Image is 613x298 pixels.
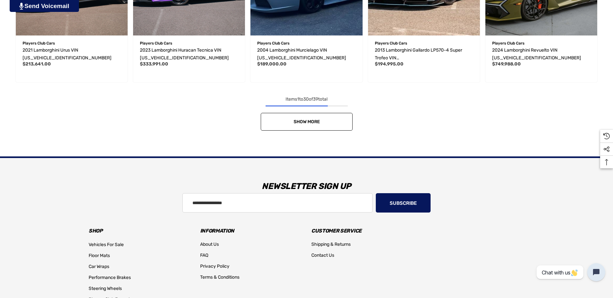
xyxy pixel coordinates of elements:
span: 30 [303,96,309,102]
span: 2004 Lamborghini Murcielago VIN [US_VEHICLE_IDENTIFICATION_NUMBER] [257,47,346,61]
h3: Newsletter Sign Up [84,177,529,196]
span: $213,641.00 [23,61,51,67]
p: Players Club Cars [375,39,473,47]
span: 39 [313,96,318,102]
span: 2013 Lamborghini Gallardo LP570-4 Super Trofeo VIN [US_VEHICLE_IDENTIFICATION_NUMBER] [375,47,464,68]
button: Subscribe [376,193,431,213]
span: Performance Brakes [89,275,131,280]
span: Shipping & Returns [311,242,351,247]
a: 2021 Lamborghini Urus VIN ZPBUA1ZL9MLA14168,$213,641.00 [23,46,121,62]
img: PjwhLS0gR2VuZXJhdG9yOiBHcmF2aXQuaW8gLS0+PHN2ZyB4bWxucz0iaHR0cDovL3d3dy53My5vcmcvMjAwMC9zdmciIHhtb... [19,3,24,10]
a: 2023 Lamborghini Huracan Tecnica VIN ZHWUB6ZF4PLA23998,$333,991.00 [140,46,238,62]
span: Car Wraps [89,264,109,269]
span: Privacy Policy [200,263,229,269]
a: Privacy Policy [200,261,229,272]
nav: pagination [13,95,600,131]
a: Contact Us [311,250,334,261]
a: 2013 Lamborghini Gallardo LP570-4 Super Trofeo VIN ZHWGE5AU2DLA13524,$194,995.00 [375,46,473,62]
span: 2023 Lamborghini Huracan Tecnica VIN [US_VEHICLE_IDENTIFICATION_NUMBER] [140,47,229,61]
span: $189,000.00 [257,61,287,67]
a: Car Wraps [89,261,109,272]
h3: Customer Service [311,226,413,235]
svg: Top [600,159,613,165]
a: FAQ [200,250,208,261]
span: Steering Wheels [89,286,122,291]
a: About Us [200,239,219,250]
span: 1 [297,96,299,102]
a: Shipping & Returns [311,239,351,250]
span: $333,991.00 [140,61,168,67]
a: Terms & Conditions [200,272,239,283]
span: Contact Us [311,253,334,258]
span: 2024 Lamborghini Revuelto VIN [US_VEHICLE_IDENTIFICATION_NUMBER] [492,47,581,61]
a: Vehicles For Sale [89,239,124,250]
span: Show More [293,119,320,124]
a: 2024 Lamborghini Revuelto VIN ZHWUC1ZM6RLA01308,$749,988.00 [492,46,590,62]
a: Performance Brakes [89,272,131,283]
span: 2021 Lamborghini Urus VIN [US_VEHICLE_IDENTIFICATION_NUMBER] [23,47,112,61]
span: Vehicles For Sale [89,242,124,247]
svg: Social Media [603,146,610,153]
a: Show More [261,113,353,131]
span: $194,995.00 [375,61,404,67]
a: Steering Wheels [89,283,122,294]
h3: Information [200,226,302,235]
h3: Shop [89,226,190,235]
a: 2004 Lamborghini Murcielago VIN ZHWBU16S24LA00964,$189,000.00 [257,46,355,62]
a: Floor Mats [89,250,110,261]
span: Floor Mats [89,253,110,258]
p: Players Club Cars [140,39,238,47]
p: Players Club Cars [492,39,590,47]
div: Items to of total [13,95,600,103]
span: $749,988.00 [492,61,521,67]
span: Terms & Conditions [200,274,239,280]
svg: Recently Viewed [603,133,610,139]
span: About Us [200,242,219,247]
span: FAQ [200,253,208,258]
p: Players Club Cars [257,39,355,47]
p: Players Club Cars [23,39,121,47]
